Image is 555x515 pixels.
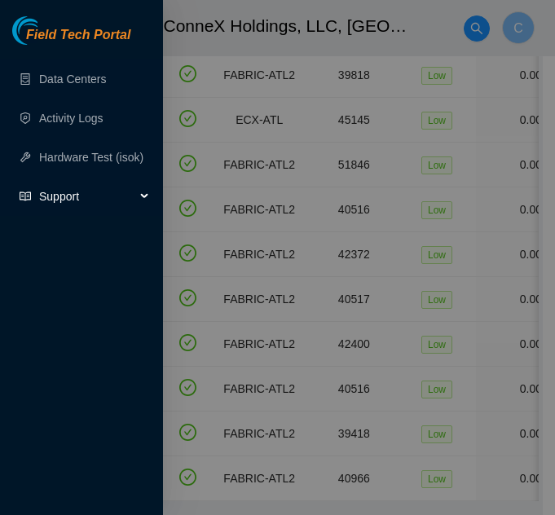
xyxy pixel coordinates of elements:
[39,151,143,164] a: Hardware Test (isok)
[39,73,106,86] a: Data Centers
[20,191,31,202] span: read
[26,28,130,43] span: Field Tech Portal
[39,180,135,213] span: Support
[39,112,104,125] a: Activity Logs
[12,29,130,51] a: Akamai TechnologiesField Tech Portal
[12,16,82,45] img: Akamai Technologies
